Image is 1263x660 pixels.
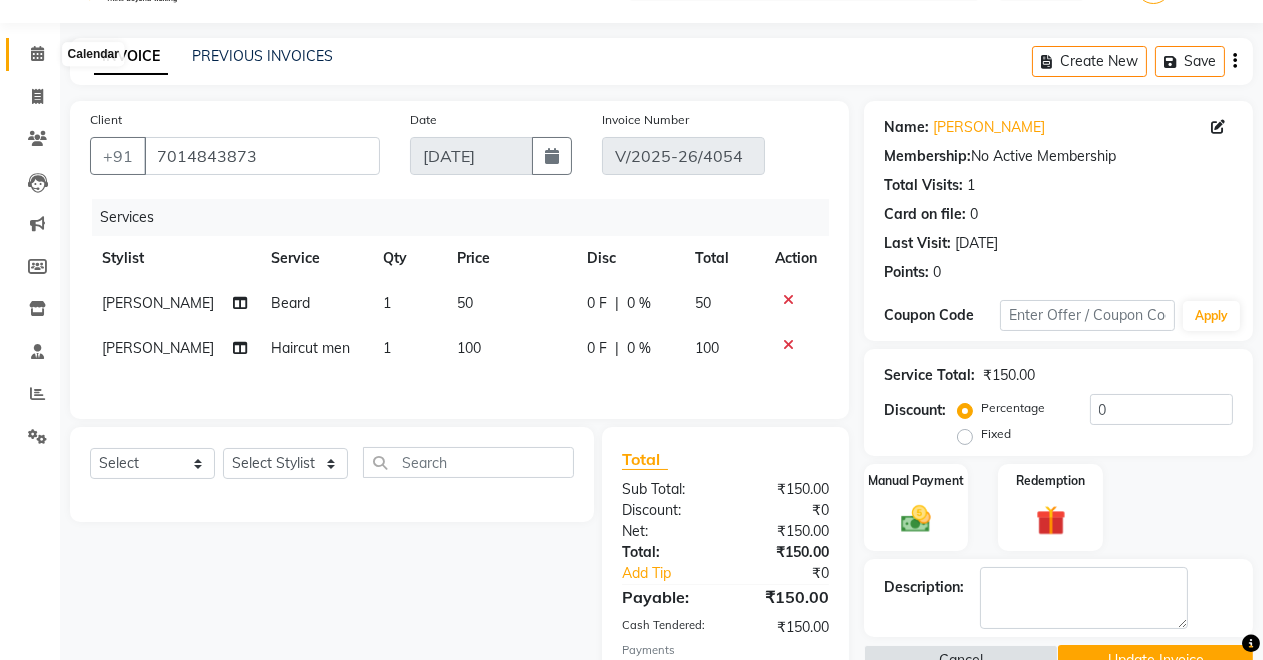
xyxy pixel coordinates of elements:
span: Beard [271,294,310,312]
span: 100 [695,339,719,357]
div: 0 [933,262,941,283]
div: Service Total: [884,365,975,386]
button: Save [1155,46,1225,77]
th: Stylist [90,236,259,281]
div: Sub Total: [607,479,725,500]
img: _gift.svg [1027,502,1076,539]
div: Discount: [884,400,946,421]
div: No Active Membership [884,146,1233,167]
div: Services [92,199,844,236]
th: Qty [371,236,446,281]
th: Price [445,236,575,281]
div: Payments [622,642,829,659]
th: Service [259,236,371,281]
label: Invoice Number [602,111,689,129]
span: 0 % [627,338,651,359]
a: Add Tip [607,563,745,584]
div: Discount: [607,500,725,521]
span: 0 F [587,293,607,314]
div: [DATE] [955,233,998,254]
div: ₹150.00 [725,479,843,500]
span: 0 % [627,293,651,314]
label: Redemption [1016,472,1085,490]
span: 0 F [587,338,607,359]
div: Membership: [884,146,971,167]
th: Disc [575,236,683,281]
span: | [615,338,619,359]
div: ₹150.00 [725,542,843,563]
div: Net: [607,521,725,542]
span: 1 [383,339,391,357]
div: ₹0 [745,563,844,584]
div: Last Visit: [884,233,951,254]
span: 100 [457,339,481,357]
span: Total [622,449,668,470]
th: Action [763,236,829,281]
div: ₹0 [725,500,843,521]
span: 1 [383,294,391,312]
button: Create New [1032,46,1147,77]
span: Haircut men [271,339,350,357]
a: [PERSON_NAME] [933,117,1045,138]
span: [PERSON_NAME] [102,294,214,312]
div: Points: [884,262,929,283]
div: ₹150.00 [725,585,843,609]
div: Payable: [607,585,725,609]
span: | [615,293,619,314]
div: ₹150.00 [983,365,1035,386]
div: Card on file: [884,204,966,225]
button: Apply [1183,301,1240,331]
input: Search [363,447,574,478]
label: Client [90,111,122,129]
div: ₹150.00 [725,617,843,638]
div: Coupon Code [884,305,1000,326]
div: Total: [607,542,725,563]
input: Enter Offer / Coupon Code [1000,300,1175,331]
div: Name: [884,117,929,138]
span: 50 [457,294,473,312]
th: Total [683,236,762,281]
label: Date [410,111,437,129]
span: [PERSON_NAME] [102,339,214,357]
div: Cash Tendered: [607,617,725,638]
span: 50 [695,294,711,312]
a: PREVIOUS INVOICES [192,47,333,65]
img: _cash.svg [892,502,941,536]
button: +91 [90,137,146,175]
div: Description: [884,577,964,598]
label: Percentage [981,399,1045,417]
div: 1 [967,175,975,196]
div: 0 [970,204,978,225]
div: ₹150.00 [725,521,843,542]
input: Search by Name/Mobile/Email/Code [144,137,380,175]
div: Total Visits: [884,175,963,196]
label: Manual Payment [868,472,964,490]
label: Fixed [981,425,1011,443]
div: Calendar [63,43,124,67]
